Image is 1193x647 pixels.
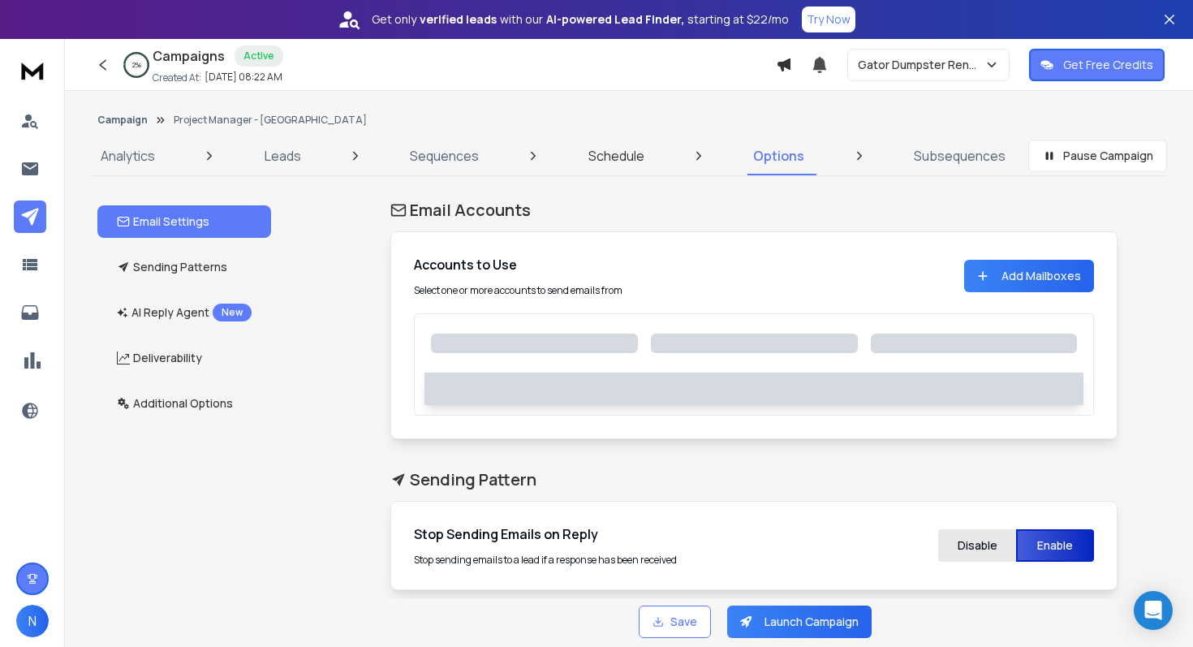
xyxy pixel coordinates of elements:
h1: Email Accounts [390,199,1118,222]
p: Schedule [588,146,644,166]
p: [DATE] 08:22 AM [205,71,282,84]
p: Sequences [410,146,479,166]
p: Get only with our starting at $22/mo [372,11,789,28]
p: Try Now [807,11,851,28]
button: N [16,605,49,637]
p: Subsequences [914,146,1006,166]
a: Sequences [400,136,489,175]
p: Leads [265,146,301,166]
a: Options [743,136,814,175]
p: Gator Dumpster Rentals [858,57,984,73]
p: Analytics [101,146,155,166]
p: Options [753,146,804,166]
a: Leads [255,136,311,175]
a: Analytics [91,136,165,175]
img: logo [16,55,49,85]
button: Try Now [802,6,855,32]
div: Active [235,45,283,67]
p: Project Manager - [GEOGRAPHIC_DATA] [174,114,367,127]
button: Campaign [97,114,148,127]
a: Schedule [579,136,654,175]
p: Email Settings [117,214,209,230]
button: Email Settings [97,205,271,238]
p: 2 % [132,60,141,70]
button: Pause Campaign [1028,140,1167,172]
p: Created At: [153,71,201,84]
p: Get Free Credits [1063,57,1153,73]
button: Get Free Credits [1029,49,1165,81]
h1: Campaigns [153,46,225,66]
strong: AI-powered Lead Finder, [546,11,684,28]
strong: verified leads [420,11,497,28]
a: Subsequences [904,136,1015,175]
div: Open Intercom Messenger [1134,591,1173,630]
